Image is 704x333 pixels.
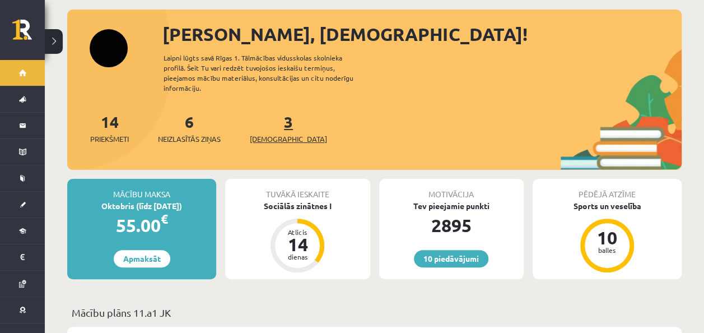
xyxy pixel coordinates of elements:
[225,200,370,274] a: Sociālās zinātnes I Atlicis 14 dienas
[161,211,168,227] span: €
[162,21,682,48] div: [PERSON_NAME], [DEMOGRAPHIC_DATA]!
[250,133,327,145] span: [DEMOGRAPHIC_DATA]
[158,112,221,145] a: 6Neizlasītās ziņas
[414,250,488,267] a: 10 piedāvājumi
[164,53,373,93] div: Laipni lūgts savā Rīgas 1. Tālmācības vidusskolas skolnieka profilā. Šeit Tu vari redzēt tuvojošo...
[379,200,524,212] div: Tev pieejamie punkti
[90,112,129,145] a: 14Priekšmeti
[533,200,682,274] a: Sports un veselība 10 balles
[72,305,677,320] p: Mācību plāns 11.a1 JK
[67,212,216,239] div: 55.00
[379,212,524,239] div: 2895
[67,179,216,200] div: Mācību maksa
[12,20,45,48] a: Rīgas 1. Tālmācības vidusskola
[281,235,314,253] div: 14
[225,179,370,200] div: Tuvākā ieskaite
[281,253,314,260] div: dienas
[533,200,682,212] div: Sports un veselība
[158,133,221,145] span: Neizlasītās ziņas
[533,179,682,200] div: Pēdējā atzīme
[379,179,524,200] div: Motivācija
[590,247,624,253] div: balles
[590,229,624,247] div: 10
[225,200,370,212] div: Sociālās zinātnes I
[67,200,216,212] div: Oktobris (līdz [DATE])
[281,229,314,235] div: Atlicis
[114,250,170,267] a: Apmaksāt
[250,112,327,145] a: 3[DEMOGRAPHIC_DATA]
[90,133,129,145] span: Priekšmeti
